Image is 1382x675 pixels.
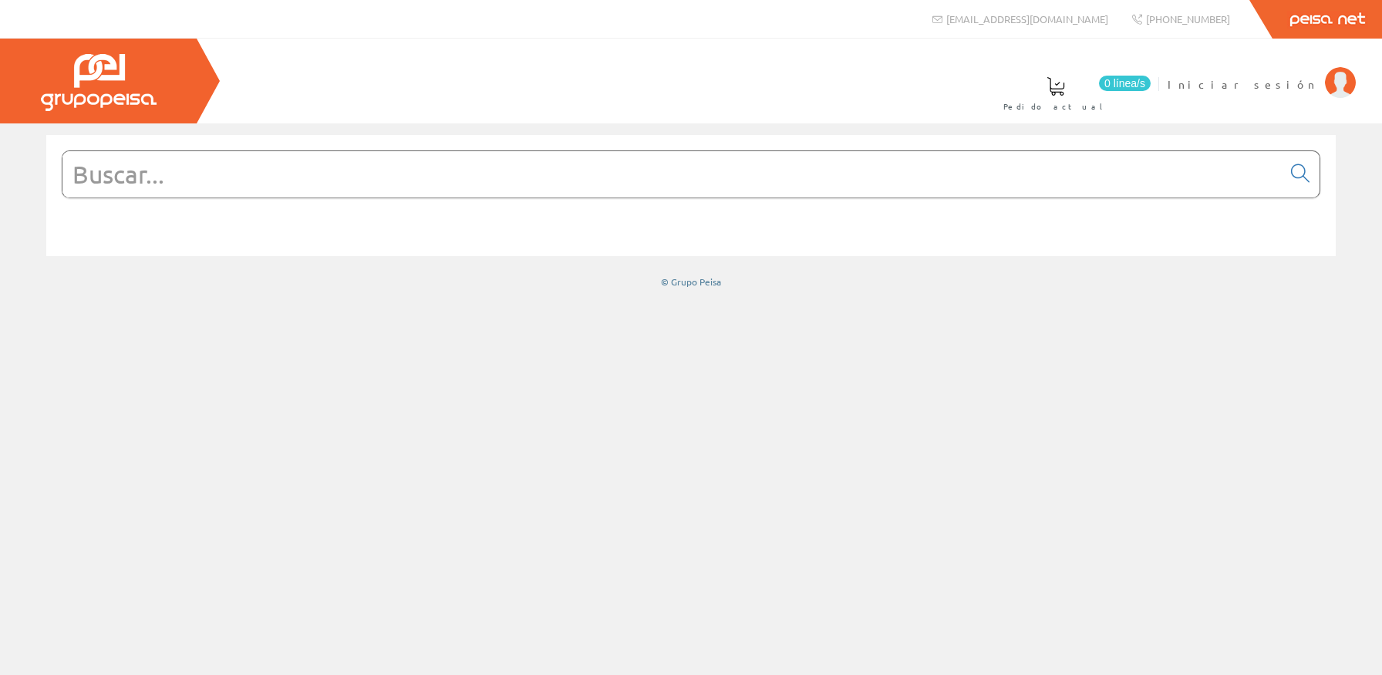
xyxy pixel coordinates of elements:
span: Pedido actual [1003,99,1108,114]
div: © Grupo Peisa [46,275,1336,289]
span: [PHONE_NUMBER] [1146,12,1230,25]
img: Grupo Peisa [41,54,157,111]
span: [EMAIL_ADDRESS][DOMAIN_NAME] [946,12,1108,25]
span: 0 línea/s [1099,76,1151,91]
a: Iniciar sesión [1168,64,1356,79]
span: Iniciar sesión [1168,76,1317,92]
input: Buscar... [62,151,1282,197]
